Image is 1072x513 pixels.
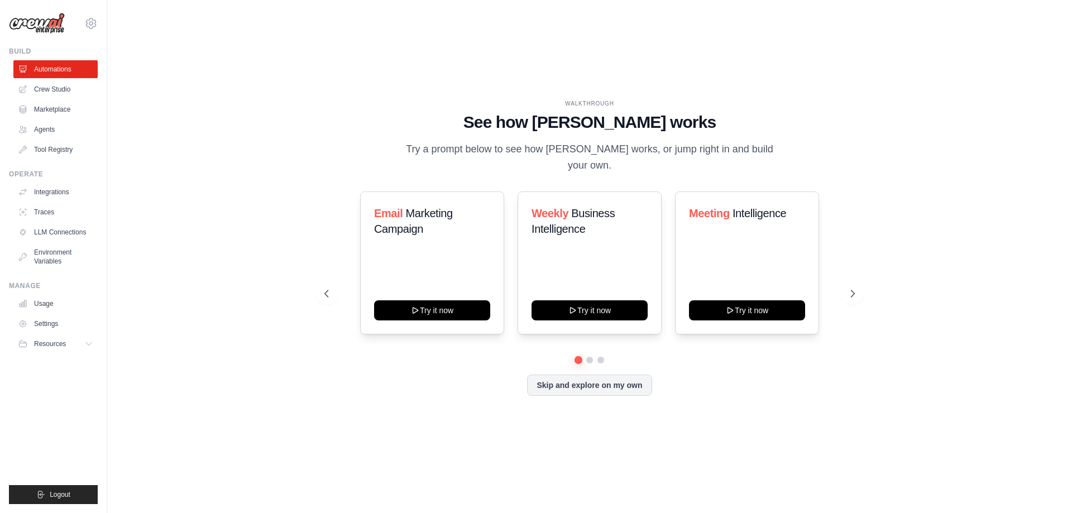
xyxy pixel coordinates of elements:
button: Try it now [532,300,648,320]
a: Environment Variables [13,243,98,270]
span: Business Intelligence [532,207,615,235]
a: Agents [13,121,98,138]
span: Marketing Campaign [374,207,453,235]
a: Automations [13,60,98,78]
div: Manage [9,281,98,290]
span: Email [374,207,403,219]
button: Resources [13,335,98,353]
span: Weekly [532,207,568,219]
a: LLM Connections [13,223,98,241]
div: Operate [9,170,98,179]
a: Settings [13,315,98,333]
span: Logout [50,490,70,499]
div: Build [9,47,98,56]
img: Logo [9,13,65,34]
button: Logout [9,485,98,504]
a: Tool Registry [13,141,98,159]
a: Integrations [13,183,98,201]
a: Crew Studio [13,80,98,98]
a: Usage [13,295,98,313]
a: Traces [13,203,98,221]
div: WALKTHROUGH [324,99,855,108]
a: Marketplace [13,100,98,118]
p: Try a prompt below to see how [PERSON_NAME] works, or jump right in and build your own. [402,141,777,174]
span: Meeting [689,207,730,219]
button: Skip and explore on my own [527,375,652,396]
span: Resources [34,339,66,348]
h1: See how [PERSON_NAME] works [324,112,855,132]
button: Try it now [689,300,805,320]
span: Intelligence [733,207,786,219]
button: Try it now [374,300,490,320]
